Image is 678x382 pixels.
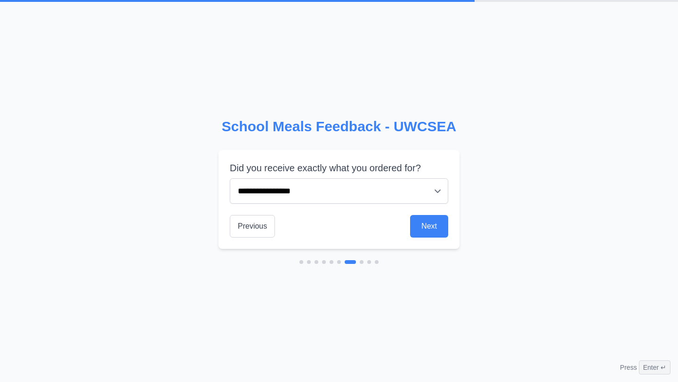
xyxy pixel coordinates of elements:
[410,215,448,238] button: Next
[639,360,670,374] span: Enter ↵
[620,360,670,374] div: Press
[230,161,448,175] label: Did you receive exactly what you ordered for?
[218,118,460,135] h2: School Meals Feedback - UWCSEA
[230,215,275,238] button: Previous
